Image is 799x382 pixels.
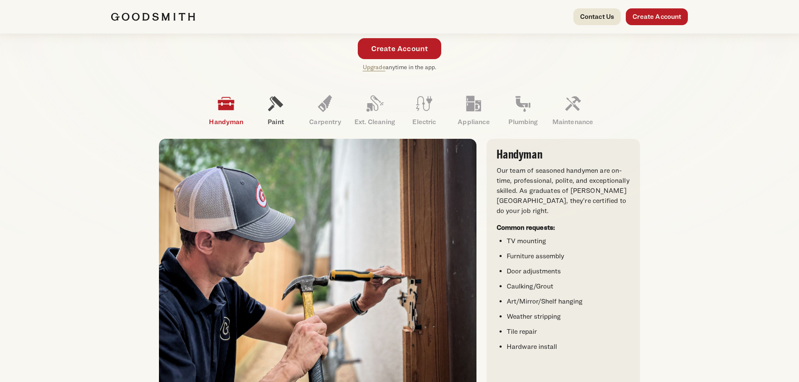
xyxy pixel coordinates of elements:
[507,342,630,352] li: Hardware install
[449,88,498,132] a: Appliance
[201,117,251,127] p: Handyman
[251,117,300,127] p: Paint
[358,38,442,59] a: Create Account
[363,62,437,72] p: anytime in the app.
[399,117,449,127] p: Electric
[548,117,597,127] p: Maintenance
[201,88,251,132] a: Handyman
[507,312,630,322] li: Weather stripping
[300,88,350,132] a: Carpentry
[300,117,350,127] p: Carpentry
[498,88,548,132] a: Plumbing
[497,223,555,231] strong: Common requests:
[497,166,630,216] p: Our team of seasoned handymen are on-time, professional, polite, and exceptionally skilled. As gr...
[507,281,630,291] li: Caulking/Grout
[498,117,548,127] p: Plumbing
[363,63,385,70] a: Upgrade
[507,327,630,337] li: Tile repair
[573,8,621,25] a: Contact Us
[251,88,300,132] a: Paint
[350,117,399,127] p: Ext. Cleaning
[507,266,630,276] li: Door adjustments
[507,236,630,246] li: TV mounting
[548,88,597,132] a: Maintenance
[507,251,630,261] li: Furniture assembly
[626,8,688,25] a: Create Account
[497,149,630,161] h3: Handyman
[111,13,195,21] img: Goodsmith
[350,88,399,132] a: Ext. Cleaning
[449,117,498,127] p: Appliance
[507,296,630,307] li: Art/Mirror/Shelf hanging
[399,88,449,132] a: Electric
